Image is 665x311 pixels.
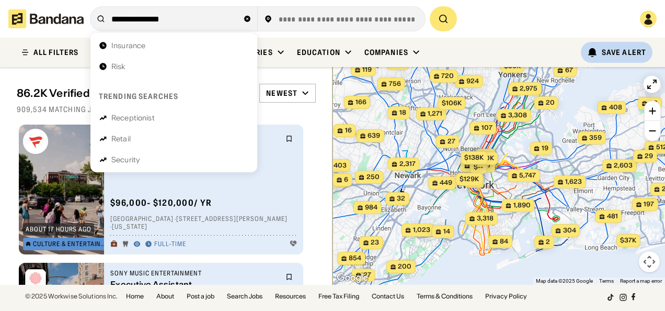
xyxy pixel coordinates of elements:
div: Culture & Entertainment [33,241,106,247]
span: 481 [607,212,618,221]
span: 166 [356,98,366,107]
span: 984 [365,203,377,212]
span: 20 [546,98,555,107]
span: 119 [362,65,372,74]
div: Receptionist [111,114,155,121]
div: Companies [364,48,408,57]
span: 2,317 [399,160,416,169]
span: 449 [440,179,452,187]
span: 29 [645,152,653,161]
span: 1,623 [565,177,582,186]
a: Post a job [187,293,214,299]
span: 19 [542,144,548,153]
img: Google [335,271,370,285]
a: Terms (opens in new tab) [599,278,614,284]
span: $-- [474,163,483,171]
span: 2,603 [614,161,633,170]
span: 16 [345,126,352,135]
div: Retail [111,135,131,142]
span: 14 [443,227,450,236]
span: 403 [334,161,347,170]
span: 924 [466,77,479,86]
img: Bandana logotype [8,9,84,28]
a: Resources [275,293,306,299]
a: Contact Us [372,293,404,299]
span: 107 [481,124,492,132]
span: 2 [487,151,491,160]
div: Full-time [154,240,186,249]
a: Home [126,293,144,299]
div: Save Alert [602,48,646,57]
a: Report a map error [620,278,662,284]
div: $ 96,000 - $120,000 / yr [110,197,212,208]
span: 23 [371,238,379,247]
span: $37k [620,236,636,244]
span: 720 [441,72,454,81]
div: Sony Music Entertainment [110,269,279,277]
span: 408 [609,103,622,112]
div: Newest [266,88,297,98]
span: Map data ©2025 Google [536,278,593,284]
span: 5,747 [519,171,536,180]
span: 6 [344,175,348,184]
div: [GEOGRAPHIC_DATA] · [STREET_ADDRESS][PERSON_NAME] · [US_STATE] [110,215,297,231]
span: 2 [546,238,550,247]
button: Map camera controls [639,251,660,272]
div: 909,534 matching jobs on [DOMAIN_NAME] [17,105,316,114]
span: 359 [589,134,602,142]
span: 854 [349,254,361,263]
span: 33 [649,99,658,108]
div: Insurance [111,42,145,49]
span: 18 [399,108,406,117]
span: 200 [398,262,411,271]
span: $129k [460,175,479,183]
span: 1,890 [513,201,531,210]
span: 197 [644,200,654,209]
span: 1,271 [428,109,442,118]
span: $106k [442,99,462,107]
img: Fanatics logo [23,129,48,154]
div: Security [111,156,140,163]
span: 756 [389,80,401,88]
span: 84 [500,237,508,246]
div: ALL FILTERS [33,49,78,56]
div: grid [17,120,316,285]
span: 304 [563,226,576,235]
div: Risk [111,63,125,70]
a: Terms & Conditions [417,293,473,299]
span: 32 [397,194,405,203]
span: 2,975 [520,84,537,93]
span: 1,023 [413,226,430,235]
span: 67 [565,66,573,75]
div: 86.2K Verified Jobs [17,87,184,99]
span: 3,308 [508,111,527,120]
div: about 17 hours ago [26,226,91,232]
span: 250 [366,173,380,182]
a: Open this area in Google Maps (opens a new window) [335,271,370,285]
span: $138k [464,153,484,161]
div: Executive Assistant [110,280,279,290]
span: 3,318 [477,214,494,223]
div: Education [297,48,340,57]
a: About [156,293,174,299]
span: 639 [368,131,380,140]
div: Trending searches [99,92,178,101]
img: Sony Music Entertainment logo [23,267,48,292]
span: 27 [448,137,455,146]
div: © 2025 Workwise Solutions Inc. [25,293,118,299]
a: Free Tax Filing [318,293,359,299]
a: Search Jobs [227,293,262,299]
a: Privacy Policy [485,293,527,299]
